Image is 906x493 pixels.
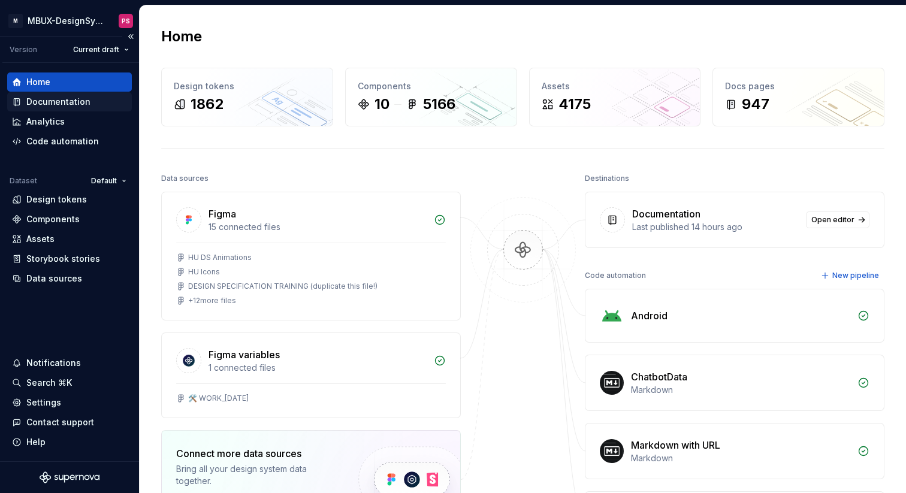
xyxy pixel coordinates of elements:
span: Current draft [73,45,119,55]
a: Code automation [7,132,132,151]
div: Analytics [26,116,65,128]
a: Home [7,72,132,92]
a: Components105166 [345,68,517,126]
a: Components [7,210,132,229]
div: Documentation [632,207,700,221]
a: Open editor [806,211,869,228]
div: Components [26,213,80,225]
div: Components [358,80,505,92]
div: Connect more data sources [176,446,338,461]
div: Design tokens [174,80,321,92]
div: + 12 more files [188,296,236,306]
div: M [8,14,23,28]
div: Notifications [26,357,81,369]
a: Settings [7,393,132,412]
div: Data sources [26,273,82,285]
button: Current draft [68,41,134,58]
div: 15 connected files [209,221,427,233]
a: Design tokens [7,190,132,209]
a: Assets [7,229,132,249]
div: 🛠️ WORK_[DATE] [188,394,249,403]
a: Storybook stories [7,249,132,268]
div: Version [10,45,37,55]
div: Markdown [631,384,850,396]
div: Last published 14 hours ago [632,221,799,233]
div: Docs pages [725,80,872,92]
h2: Home [161,27,202,46]
a: Docs pages947 [712,68,884,126]
div: 947 [742,95,769,114]
div: Search ⌘K [26,377,72,389]
div: Documentation [26,96,90,108]
div: Data sources [161,170,209,187]
div: Figma [209,207,236,221]
div: 1 connected files [209,362,427,374]
button: Help [7,432,132,452]
div: Help [26,436,46,448]
div: Figma variables [209,347,280,362]
div: 4175 [558,95,591,114]
div: Code automation [26,135,99,147]
a: Figma variables1 connected files🛠️ WORK_[DATE] [161,332,461,418]
div: Assets [26,233,55,245]
div: DESIGN SPECIFICATION TRAINING (duplicate this file!) [188,282,377,291]
a: Data sources [7,269,132,288]
a: Figma15 connected filesHU DS AnimationsHU IconsDESIGN SPECIFICATION TRAINING (duplicate this file... [161,192,461,320]
div: Design tokens [26,193,87,205]
button: New pipeline [817,267,884,284]
div: HU Icons [188,267,220,277]
div: ChatbotData [631,370,687,384]
div: 5166 [423,95,455,114]
span: Default [91,176,117,186]
div: HU DS Animations [188,253,252,262]
div: MBUX-DesignSystem [28,15,104,27]
svg: Supernova Logo [40,471,99,483]
div: Settings [26,397,61,409]
div: 10 [375,95,389,114]
div: Markdown with URL [631,438,720,452]
a: Design tokens1862 [161,68,333,126]
div: Destinations [585,170,629,187]
div: Storybook stories [26,253,100,265]
button: Search ⌘K [7,373,132,392]
a: Analytics [7,112,132,131]
button: Notifications [7,353,132,373]
button: Collapse sidebar [122,28,139,45]
div: Contact support [26,416,94,428]
div: PS [122,16,130,26]
div: Markdown [631,452,850,464]
div: Code automation [585,267,646,284]
button: Contact support [7,413,132,432]
div: Bring all your design system data together. [176,463,338,487]
a: Assets4175 [529,68,701,126]
button: MMBUX-DesignSystemPS [2,8,137,34]
div: Dataset [10,176,37,186]
div: Android [631,308,668,323]
div: Assets [542,80,688,92]
div: 1862 [191,95,224,114]
a: Documentation [7,92,132,111]
div: Home [26,76,50,88]
span: Open editor [811,215,854,225]
span: New pipeline [832,271,879,280]
button: Default [86,173,132,189]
